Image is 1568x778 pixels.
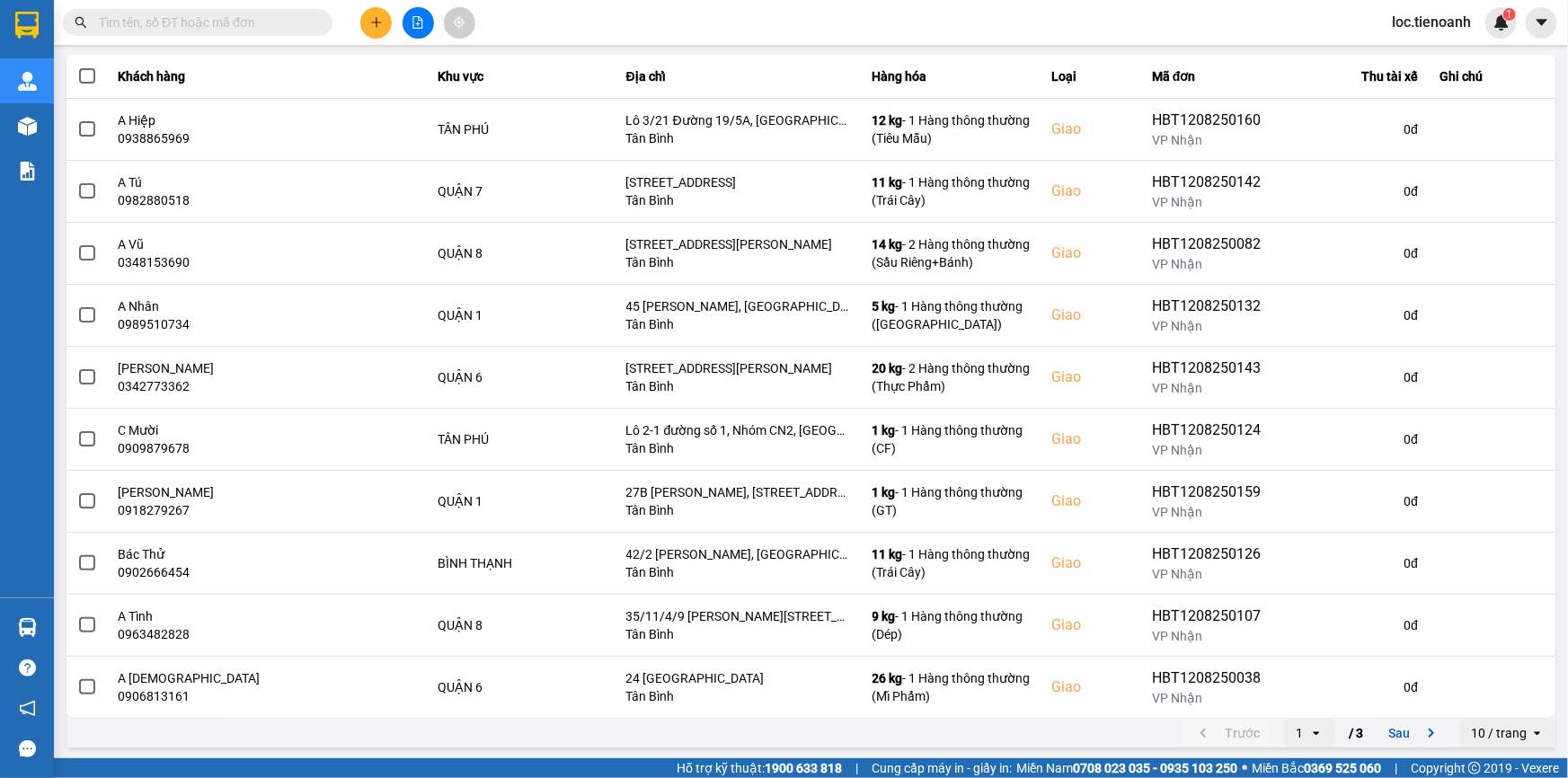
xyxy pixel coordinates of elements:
div: A Tú [119,173,417,191]
span: 12 kg [873,113,903,128]
div: - 1 Hàng thông thường (CF) [873,421,1031,457]
strong: 0369 525 060 [1304,761,1381,775]
div: VP Nhận [1152,689,1265,707]
div: HBT1208250124 [1152,420,1265,441]
img: warehouse-icon [18,117,37,136]
div: Giao [1052,305,1130,326]
input: Selected 10 / trang. [1528,724,1530,742]
div: HBT1208250038 [1152,667,1265,689]
div: Giao [1052,676,1130,698]
span: 1 kg [873,485,896,500]
div: 24 [GEOGRAPHIC_DATA] [626,669,851,687]
button: previous page. current page 1 / 3 [1182,720,1271,747]
div: Giao [1052,243,1130,264]
div: HBT1208250107 [1152,606,1265,627]
div: 0348153690 [119,253,417,271]
th: Địa chỉ [616,55,862,99]
div: A Tình [119,607,417,625]
div: HBT1208250160 [1152,110,1265,131]
img: warehouse-icon [18,72,37,91]
div: 0 đ [1287,368,1418,386]
th: Ghi chú [1429,55,1555,99]
span: | [855,758,858,778]
div: Tân Bình [626,191,851,209]
div: 0902666454 [119,563,417,581]
div: VP Nhận [1152,379,1265,397]
div: 10 / trang [1471,724,1527,742]
div: 0938865969 [119,129,417,147]
div: Giao [1052,367,1130,388]
strong: 0708 023 035 - 0935 103 250 [1073,761,1237,775]
div: HBT1208250159 [1152,482,1265,503]
div: QUẬN 6 [438,678,604,696]
span: Cung cấp máy in - giấy in: [872,758,1012,778]
svg: open [1309,726,1324,740]
button: aim [444,7,475,39]
div: [STREET_ADDRESS][PERSON_NAME] [626,235,851,253]
span: Hỗ trợ kỹ thuật: [677,758,842,778]
img: warehouse-icon [18,618,37,637]
div: Tân Bình [626,315,851,333]
div: QUẬN 6 [438,368,604,386]
div: 0909879678 [119,439,417,457]
div: Tân Bình [626,377,851,395]
strong: 1900 633 818 [765,761,842,775]
sup: 1 [1503,8,1516,21]
div: QUẬN 1 [438,306,604,324]
div: 1 [1296,724,1303,742]
div: VP Nhận [1152,441,1265,459]
div: HBT1208250132 [1152,296,1265,317]
img: icon-new-feature [1493,14,1510,31]
div: VP Nhận [1152,503,1265,521]
div: Lô 3/21 Đường 19/5A, [GEOGRAPHIC_DATA], P, [GEOGRAPHIC_DATA], [GEOGRAPHIC_DATA], [GEOGRAPHIC_DATA] [626,111,851,129]
div: TÂN PHÚ [438,430,604,448]
th: Loại [1041,55,1141,99]
span: Miền Nam [1016,758,1237,778]
span: search [75,16,87,29]
div: 0 đ [1287,120,1418,138]
div: Thu tài xế [1287,66,1418,87]
span: / 3 [1349,722,1363,744]
span: file-add [412,16,424,29]
span: 14 kg [873,237,903,252]
input: Tìm tên, số ĐT hoặc mã đơn [99,13,311,32]
div: - 2 Hàng thông thường (Thực Phẩm) [873,359,1031,395]
button: file-add [403,7,434,39]
span: plus [370,16,383,29]
th: Mã đơn [1141,55,1276,99]
img: logo-vxr [15,12,39,39]
div: A Vũ [119,235,417,253]
div: 0982880518 [119,191,417,209]
div: VP Nhận [1152,131,1265,149]
button: plus [360,7,392,39]
span: ⚪️ [1242,765,1247,772]
span: aim [453,16,465,29]
span: 1 kg [873,423,896,438]
div: QUẬN 8 [438,616,604,634]
div: Giao [1052,429,1130,450]
div: Giao [1052,614,1130,636]
div: HBT1208250082 [1152,234,1265,255]
div: A [DEMOGRAPHIC_DATA] [119,669,417,687]
div: 45 [PERSON_NAME], [GEOGRAPHIC_DATA], [GEOGRAPHIC_DATA], [GEOGRAPHIC_DATA] [626,297,851,315]
div: Bác Thử [119,545,417,563]
div: 0 đ [1287,492,1418,510]
th: Khu vực [427,55,615,99]
span: 5 kg [873,299,896,314]
span: loc.tienoanh [1378,11,1485,33]
div: Giao [1052,553,1130,574]
div: Tân Bình [626,253,851,271]
div: A Hiệp [119,111,417,129]
div: VP Nhận [1152,317,1265,335]
div: - 1 Hàng thông thường (Trái Cây) [873,545,1031,581]
span: 9 kg [873,609,896,623]
div: Tân Bình [626,625,851,643]
span: | [1395,758,1397,778]
div: HBT1208250126 [1152,544,1265,565]
div: QUẬN 1 [438,492,604,510]
div: VP Nhận [1152,255,1265,273]
div: 0989510734 [119,315,417,333]
div: Tân Bình [626,129,851,147]
div: TÂN PHÚ [438,120,604,138]
div: - 1 Hàng thông thường (Mĩ Phẩm) [873,669,1031,705]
